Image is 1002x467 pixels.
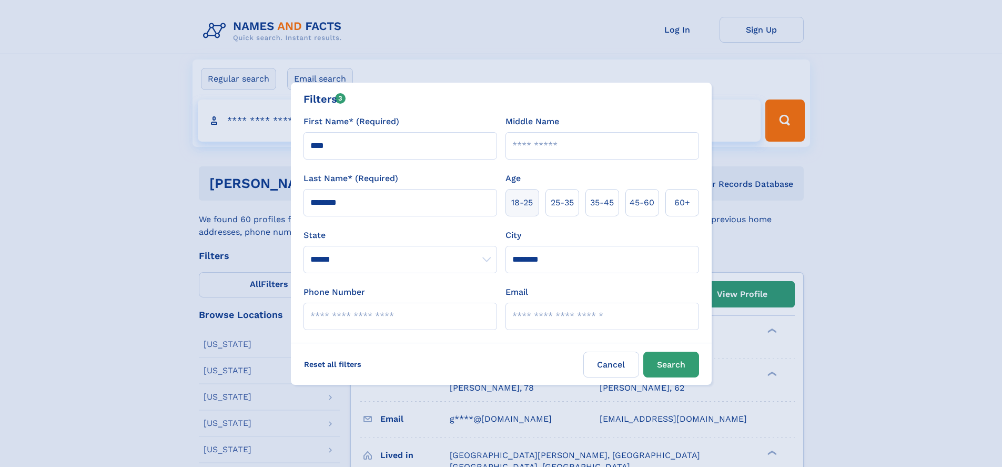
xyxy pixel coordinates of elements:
[674,196,690,209] span: 60+
[303,172,398,185] label: Last Name* (Required)
[505,286,528,299] label: Email
[505,115,559,128] label: Middle Name
[583,352,639,377] label: Cancel
[590,196,614,209] span: 35‑45
[303,286,365,299] label: Phone Number
[505,229,521,242] label: City
[630,196,654,209] span: 45‑60
[505,172,521,185] label: Age
[303,91,346,107] div: Filters
[511,196,533,209] span: 18‑25
[551,196,574,209] span: 25‑35
[303,229,497,242] label: State
[303,115,399,128] label: First Name* (Required)
[643,352,699,377] button: Search
[297,352,368,377] label: Reset all filters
